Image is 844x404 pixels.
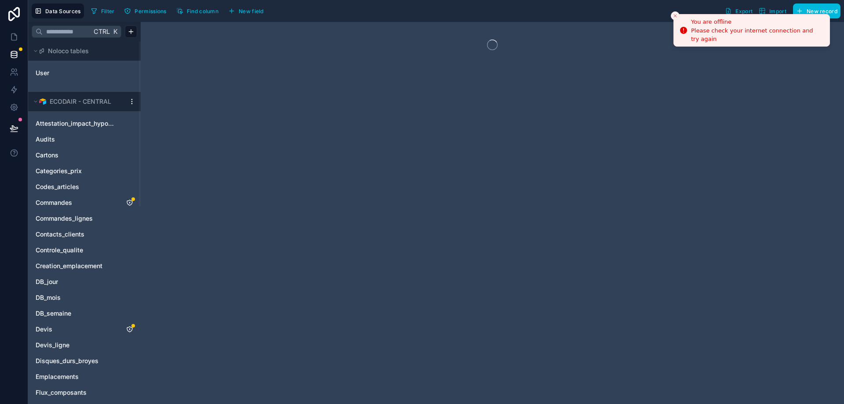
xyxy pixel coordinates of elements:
span: Permissions [135,8,166,15]
span: Cartons [36,151,58,160]
span: Categories_prix [36,167,82,175]
a: Categories_prix [36,167,116,175]
a: Controle_qualite [36,246,116,255]
button: Find column [173,4,222,18]
span: Devis [36,325,52,334]
div: Please check your internet connection and try again [691,27,822,43]
div: DB_semaine [32,306,137,320]
span: Creation_emplacement [36,262,102,270]
a: DB_jour [36,277,116,286]
a: DB_semaine [36,309,116,318]
a: Contacts_clients [36,230,116,239]
span: New field [239,8,264,15]
span: K [112,29,118,35]
span: Flux_composants [36,388,87,397]
div: Devis_ligne [32,338,137,352]
a: Codes_articles [36,182,116,191]
span: Ctrl [93,26,111,37]
a: Devis_ligne [36,341,116,349]
span: Codes_articles [36,182,79,191]
a: Commandes_lignes [36,214,116,223]
button: New field [225,4,267,18]
div: Controle_qualite [32,243,137,257]
span: Find column [187,8,218,15]
div: Devis [32,322,137,336]
div: Commandes [32,196,137,210]
button: Close toast [671,11,680,20]
span: Audits [36,135,55,144]
div: Contacts_clients [32,227,137,241]
button: Export [722,4,756,18]
span: Noloco tables [48,47,89,55]
div: Disques_durs_broyes [32,354,137,368]
div: Audits [32,132,137,146]
span: Data Sources [45,8,81,15]
a: Devis [36,325,116,334]
div: Categories_prix [32,164,137,178]
a: DB_mois [36,293,116,302]
a: Audits [36,135,116,144]
div: You are offline [691,18,822,26]
span: Filter [101,8,115,15]
div: Commandes_lignes [32,211,137,226]
div: DB_mois [32,291,137,305]
button: Import [756,4,789,18]
span: Emplacements [36,372,79,381]
button: Permissions [121,4,169,18]
span: Controle_qualite [36,246,83,255]
span: User [36,69,49,77]
a: Attestation_impact_hypotheses [36,119,116,128]
span: ECODAIR - CENTRAL [50,97,111,106]
div: Flux_composants [32,386,137,400]
a: Creation_emplacement [36,262,116,270]
span: Commandes [36,198,72,207]
div: Cartons [32,148,137,162]
a: New record [789,4,840,18]
span: Devis_ligne [36,341,69,349]
span: Disques_durs_broyes [36,357,98,365]
button: New record [793,4,840,18]
a: Flux_composants [36,388,116,397]
span: Contacts_clients [36,230,84,239]
a: Permissions [121,4,173,18]
div: Attestation_impact_hypotheses [32,116,137,131]
div: DB_jour [32,275,137,289]
button: Filter [87,4,118,18]
span: DB_jour [36,277,58,286]
div: Emplacements [32,370,137,384]
div: User [32,66,137,80]
span: DB_mois [36,293,61,302]
div: Creation_emplacement [32,259,137,273]
button: Data Sources [32,4,84,18]
img: Airtable Logo [39,98,46,105]
div: Codes_articles [32,180,137,194]
a: User [36,69,107,77]
span: Commandes_lignes [36,214,93,223]
a: Commandes [36,198,116,207]
a: Cartons [36,151,116,160]
span: DB_semaine [36,309,71,318]
a: Emplacements [36,372,116,381]
button: Noloco tables [32,45,132,57]
button: Airtable LogoECODAIR - CENTRAL [32,95,125,108]
a: Disques_durs_broyes [36,357,116,365]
